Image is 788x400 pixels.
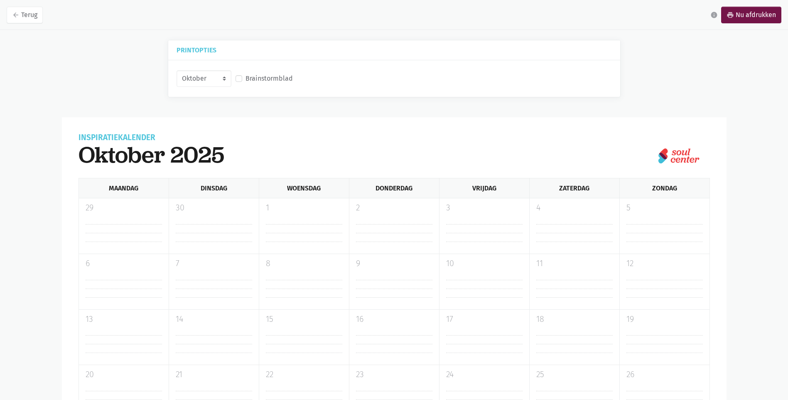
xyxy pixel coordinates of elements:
[356,313,432,326] p: 16
[176,368,252,381] p: 21
[79,141,224,168] h1: oktober 2025
[536,202,613,214] p: 4
[177,47,612,53] h5: Printopties
[259,178,349,198] div: Woensdag
[446,257,523,270] p: 10
[176,313,252,326] p: 14
[245,73,293,84] label: Brainstormblad
[356,202,432,214] p: 2
[79,134,224,141] div: Inspiratiekalender
[626,313,703,326] p: 19
[86,368,162,381] p: 20
[86,313,162,326] p: 13
[536,257,613,270] p: 11
[356,368,432,381] p: 23
[529,178,619,198] div: Zaterdag
[266,368,342,381] p: 22
[176,202,252,214] p: 30
[79,178,169,198] div: Maandag
[266,313,342,326] p: 15
[710,11,718,19] i: info
[446,368,523,381] p: 24
[626,202,703,214] p: 5
[446,313,523,326] p: 17
[266,202,342,214] p: 1
[626,368,703,381] p: 26
[86,202,162,214] p: 29
[626,257,703,270] p: 12
[86,257,162,270] p: 6
[721,7,781,23] a: printNu afdrukken
[727,11,734,19] i: print
[446,202,523,214] p: 3
[536,368,613,381] p: 25
[176,257,252,270] p: 7
[536,313,613,326] p: 18
[266,257,342,270] p: 8
[169,178,259,198] div: Dinsdag
[439,178,529,198] div: Vrijdag
[12,11,20,19] i: arrow_back
[619,178,710,198] div: Zondag
[356,257,432,270] p: 9
[349,178,439,198] div: Donderdag
[7,7,43,23] a: arrow_backTerug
